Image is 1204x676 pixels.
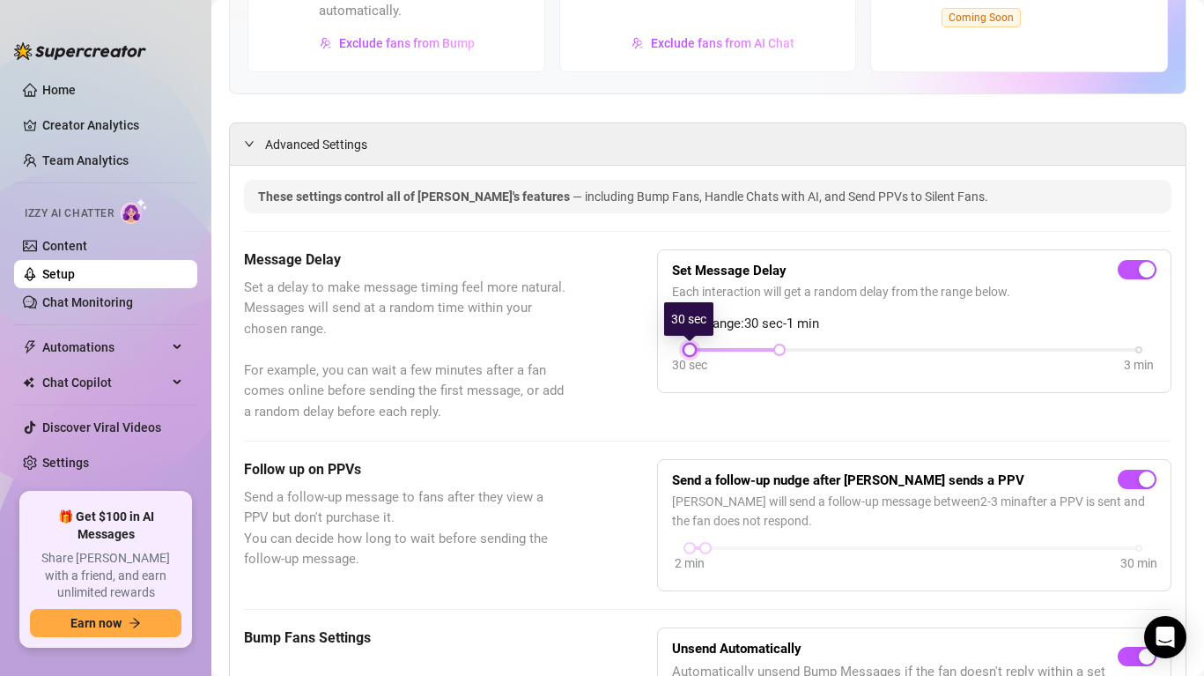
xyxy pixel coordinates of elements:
[672,472,1024,488] strong: Send a follow-up nudge after [PERSON_NAME] sends a PPV
[1124,355,1154,375] div: 3 min
[244,278,569,423] span: Set a delay to make message timing feel more natural. Messages will send at a random time within ...
[42,153,129,167] a: Team Analytics
[30,509,181,543] span: 🎁 Get $100 in AI Messages
[30,550,181,602] span: Share [PERSON_NAME] with a friend, and earn unlimited rewards
[632,37,644,49] img: svg%3e
[1120,553,1157,573] div: 30 min
[14,42,146,60] img: logo-BBDzfeDw.svg
[672,355,707,375] div: 30 sec
[42,333,167,361] span: Automations
[672,641,801,657] strong: Unsend Automatically
[121,198,148,224] img: AI Chatter
[672,282,1156,301] span: Each interaction will get a random delay from the range below.
[672,263,787,279] strong: Set Message Delay
[664,302,713,336] div: 30 sec
[942,8,1021,27] span: Coming Soon
[320,37,332,49] img: svg%3e
[672,314,1156,335] span: Delay range: 30 sec - 1 min
[651,36,794,50] span: Exclude fans from AI Chat
[258,189,572,204] span: These settings control all of [PERSON_NAME]'s features
[631,29,795,57] button: Exclude fans from AI Chat
[42,267,75,281] a: Setup
[319,29,476,57] button: Exclude fans from Bump
[244,138,255,149] span: expanded
[30,609,181,637] button: Earn nowarrow-right
[42,295,133,309] a: Chat Monitoring
[675,553,705,573] div: 2 min
[572,189,988,204] span: — including Bump Fans, Handle Chats with AI, and Send PPVs to Silent Fans.
[42,111,183,139] a: Creator Analytics
[42,456,89,470] a: Settings
[129,617,141,629] span: arrow-right
[244,487,569,570] span: Send a follow-up message to fans after they view a PPV but don't purchase it. You can decide how ...
[265,135,367,154] span: Advanced Settings
[42,420,161,435] a: Discover Viral Videos
[42,83,76,97] a: Home
[23,340,37,354] span: thunderbolt
[42,239,87,253] a: Content
[1144,616,1186,658] div: Open Intercom Messenger
[244,628,569,649] h5: Bump Fans Settings
[244,459,569,480] h5: Follow up on PPVs
[70,616,122,630] span: Earn now
[672,492,1156,531] span: [PERSON_NAME] will send a follow-up message between 2 - 3 min after a PPV is sent and the fan doe...
[244,134,265,153] div: expanded
[244,249,569,271] h5: Message Delay
[339,36,475,50] span: Exclude fans from Bump
[25,205,114,222] span: Izzy AI Chatter
[42,368,167,397] span: Chat Copilot
[23,376,34,389] img: Chat Copilot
